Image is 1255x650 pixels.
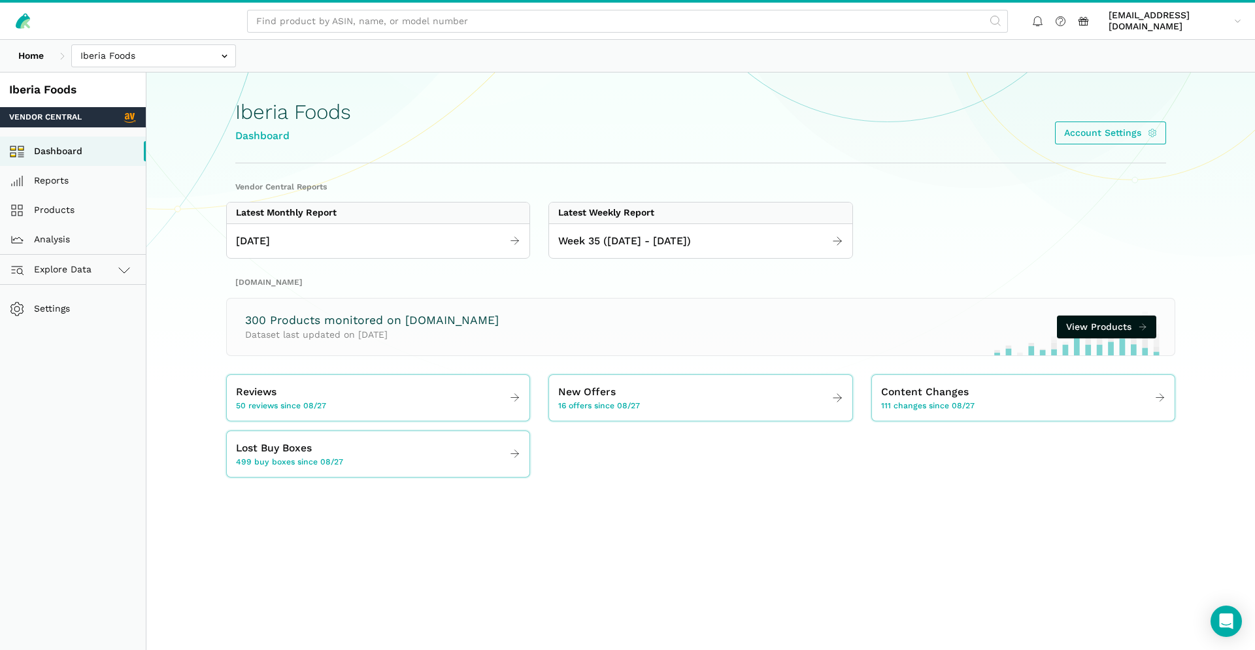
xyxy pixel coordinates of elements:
[236,457,343,468] span: 499 buy boxes since 08/27
[236,440,312,457] span: Lost Buy Boxes
[235,101,351,123] h1: Iberia Foods
[227,229,529,254] a: [DATE]
[245,312,499,329] h3: 300 Products monitored on [DOMAIN_NAME]
[1104,7,1246,35] a: [EMAIL_ADDRESS][DOMAIN_NAME]
[881,400,975,412] span: 111 changes since 08/27
[1109,10,1230,33] span: [EMAIL_ADDRESS][DOMAIN_NAME]
[236,233,270,250] span: [DATE]
[245,328,499,342] p: Dataset last updated on [DATE]
[71,44,236,67] input: Iberia Foods
[558,207,654,219] div: Latest Weekly Report
[881,384,969,400] span: Content Changes
[9,112,82,123] span: Vendor Central
[14,262,92,278] span: Explore Data
[872,380,1175,416] a: Content Changes 111 changes since 08/27
[1057,316,1157,338] a: View Products
[558,233,691,250] span: Week 35 ([DATE] - [DATE])
[235,277,1166,289] h2: [DOMAIN_NAME]
[247,10,1008,33] input: Find product by ASIN, name, or model number
[558,400,640,412] span: 16 offers since 08/27
[236,400,326,412] span: 50 reviews since 08/27
[9,44,53,67] a: Home
[1211,606,1242,637] div: Open Intercom Messenger
[549,229,852,254] a: Week 35 ([DATE] - [DATE])
[236,384,276,400] span: Reviews
[9,82,137,98] div: Iberia Foods
[1066,320,1131,334] span: View Products
[236,207,337,219] div: Latest Monthly Report
[227,436,529,472] a: Lost Buy Boxes 499 buy boxes since 08/27
[1055,122,1167,144] a: Account Settings
[235,128,351,144] div: Dashboard
[549,380,852,416] a: New Offers 16 offers since 08/27
[235,182,1166,193] h2: Vendor Central Reports
[558,384,616,400] span: New Offers
[227,380,529,416] a: Reviews 50 reviews since 08/27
